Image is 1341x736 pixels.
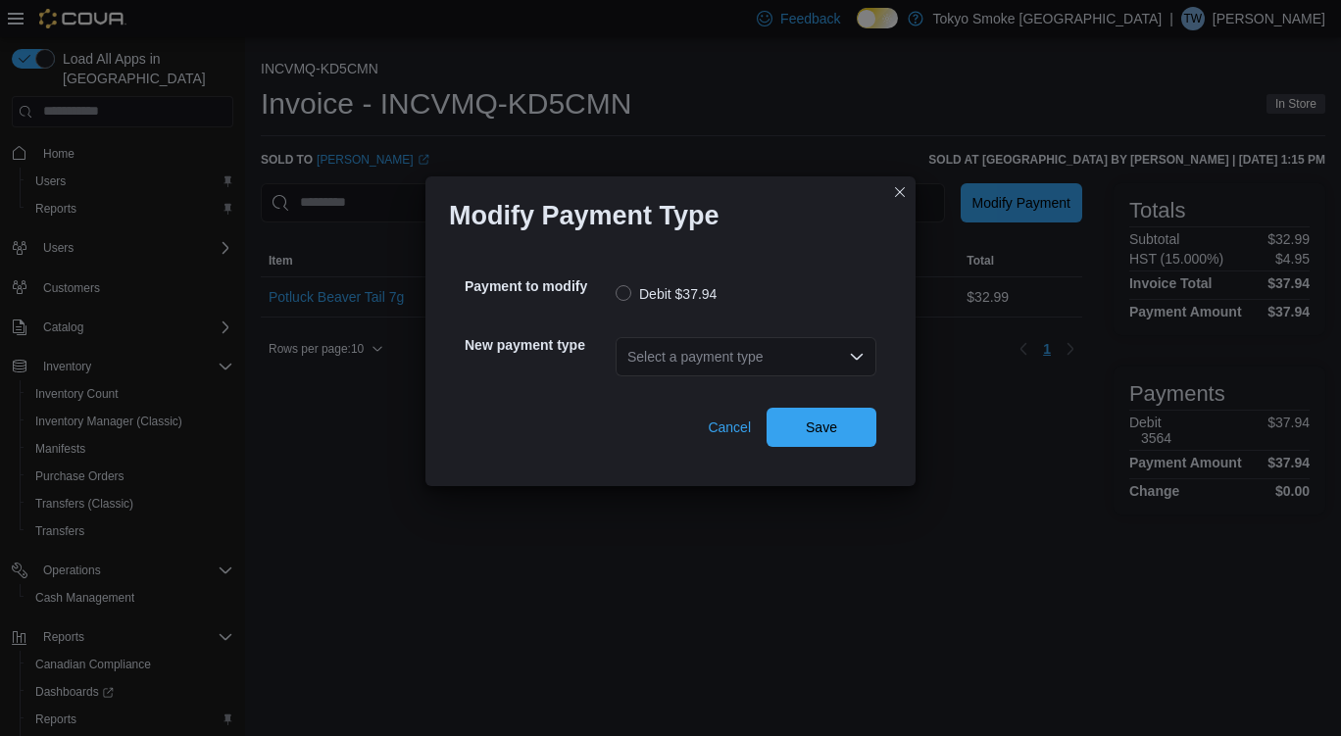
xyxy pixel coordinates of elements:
label: Debit $37.94 [616,282,717,306]
input: Accessible screen reader label [627,345,629,368]
span: Cancel [708,417,751,437]
button: Open list of options [849,349,865,365]
h5: Payment to modify [465,267,612,306]
h5: New payment type [465,325,612,365]
button: Closes this modal window [888,180,912,204]
h1: Modify Payment Type [449,200,720,231]
button: Save [767,408,876,447]
span: Save [806,417,837,437]
button: Cancel [700,408,759,447]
